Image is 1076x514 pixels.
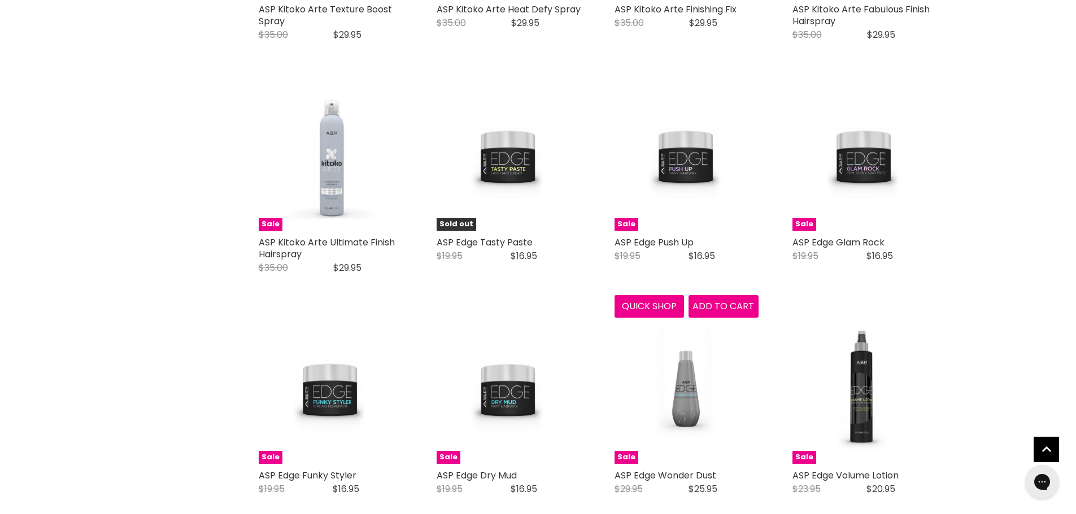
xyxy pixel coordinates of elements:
[259,320,403,464] img: ASP Edge Funky Styler
[437,320,581,464] a: ASP Edge Dry Mud Sale
[437,218,476,231] span: Sold out
[615,87,759,231] img: ASP Edge Push Up
[333,261,361,274] span: $29.95
[259,451,282,464] span: Sale
[1020,461,1065,503] iframe: Gorgias live chat messenger
[259,482,285,495] span: $19.95
[792,469,899,482] a: ASP Edge Volume Lotion
[615,16,644,29] span: $35.00
[615,320,759,464] a: ASP Edge Wonder Dust Sale
[259,320,403,464] a: ASP Edge Funky Styler Sale
[792,236,885,249] a: ASP Edge Glam Rock
[437,469,517,482] a: ASP Edge Dry Mud
[511,16,539,29] span: $29.95
[689,16,717,29] span: $29.95
[792,320,936,464] a: ASP Edge Volume Lotion Sale
[437,249,463,262] span: $19.95
[511,249,537,262] span: $16.95
[437,87,581,231] img: ASP Edge Tasty Paste
[692,300,754,313] span: Add to cart
[792,451,816,464] span: Sale
[792,28,822,41] span: $35.00
[792,249,818,262] span: $19.95
[259,469,356,482] a: ASP Edge Funky Styler
[437,3,581,16] a: ASP Kitoko Arte Heat Defy Spray
[437,451,460,464] span: Sale
[615,482,643,495] span: $29.95
[615,3,737,16] a: ASP Kitoko Arte Finishing Fix
[792,482,821,495] span: $23.95
[333,482,359,495] span: $16.95
[792,320,936,464] img: ASP Edge Volume Lotion
[866,482,895,495] span: $20.95
[259,87,403,231] a: ASP Kitoko Arte Ultimate Finish Hairspray Sale
[615,320,759,464] img: ASP Edge Wonder Dust
[259,218,282,231] span: Sale
[615,236,694,249] a: ASP Edge Push Up
[437,87,581,231] a: ASP Edge Tasty Paste Sold out
[689,295,759,318] button: Add to cart
[259,261,288,274] span: $35.00
[866,249,893,262] span: $16.95
[615,249,641,262] span: $19.95
[792,3,930,28] a: ASP Kitoko Arte Fabulous Finish Hairspray
[259,236,395,261] a: ASP Kitoko Arte Ultimate Finish Hairspray
[333,28,361,41] span: $29.95
[615,295,685,318] button: Quick shop
[867,28,895,41] span: $29.95
[259,28,288,41] span: $35.00
[511,482,537,495] span: $16.95
[792,87,936,231] a: ASP Edge Glam Rock Sale
[437,236,533,249] a: ASP Edge Tasty Paste
[689,482,717,495] span: $25.95
[437,482,463,495] span: $19.95
[437,16,466,29] span: $35.00
[792,218,816,231] span: Sale
[282,87,378,231] img: ASP Kitoko Arte Ultimate Finish Hairspray
[792,87,936,231] img: ASP Edge Glam Rock
[615,469,716,482] a: ASP Edge Wonder Dust
[259,3,392,28] a: ASP Kitoko Arte Texture Boost Spray
[615,451,638,464] span: Sale
[615,87,759,231] a: ASP Edge Push Up Sale
[615,218,638,231] span: Sale
[689,249,715,262] span: $16.95
[437,320,581,464] img: ASP Edge Dry Mud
